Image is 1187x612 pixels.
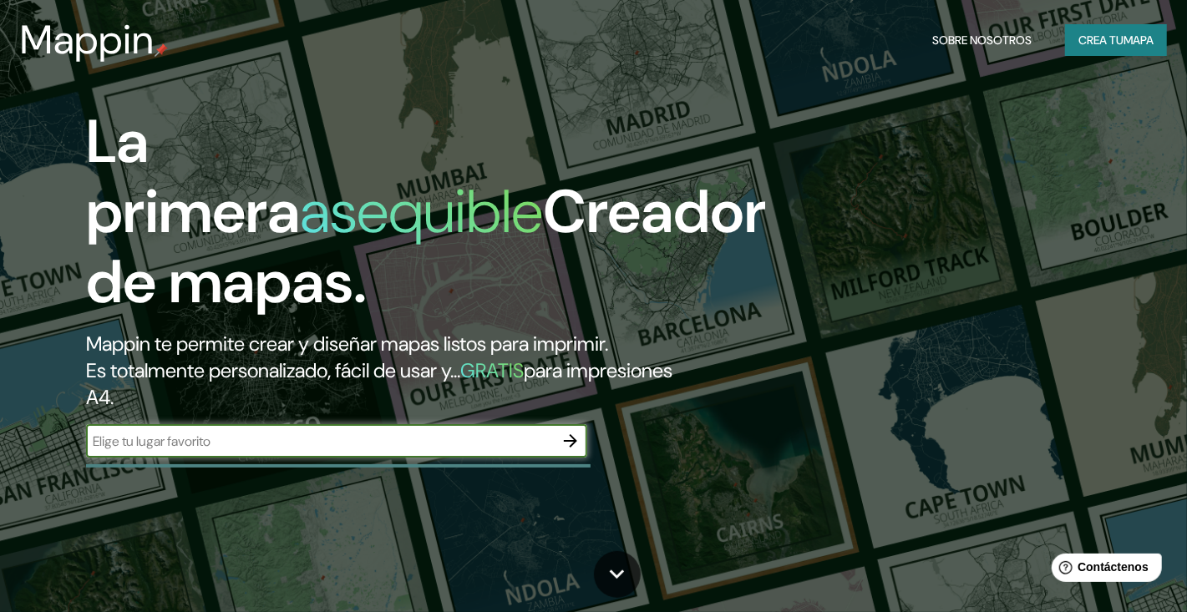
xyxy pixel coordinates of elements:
font: mapa [1124,33,1154,48]
font: Crea tu [1078,33,1124,48]
font: asequible [300,173,543,250]
iframe: Lanzador de widgets de ayuda [1038,547,1169,594]
font: para impresiones A4. [86,357,672,410]
font: Es totalmente personalizado, fácil de usar y... [86,357,460,383]
button: Sobre nosotros [926,24,1038,56]
font: La primera [86,103,300,250]
button: Crea tumapa [1065,24,1167,56]
font: Mappin te permite crear y diseñar mapas listos para imprimir. [86,331,608,357]
font: Sobre nosotros [932,33,1032,48]
img: pin de mapeo [155,43,168,57]
font: Creador de mapas. [86,173,766,321]
input: Elige tu lugar favorito [86,432,554,451]
font: Mappin [20,13,155,66]
font: GRATIS [460,357,524,383]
